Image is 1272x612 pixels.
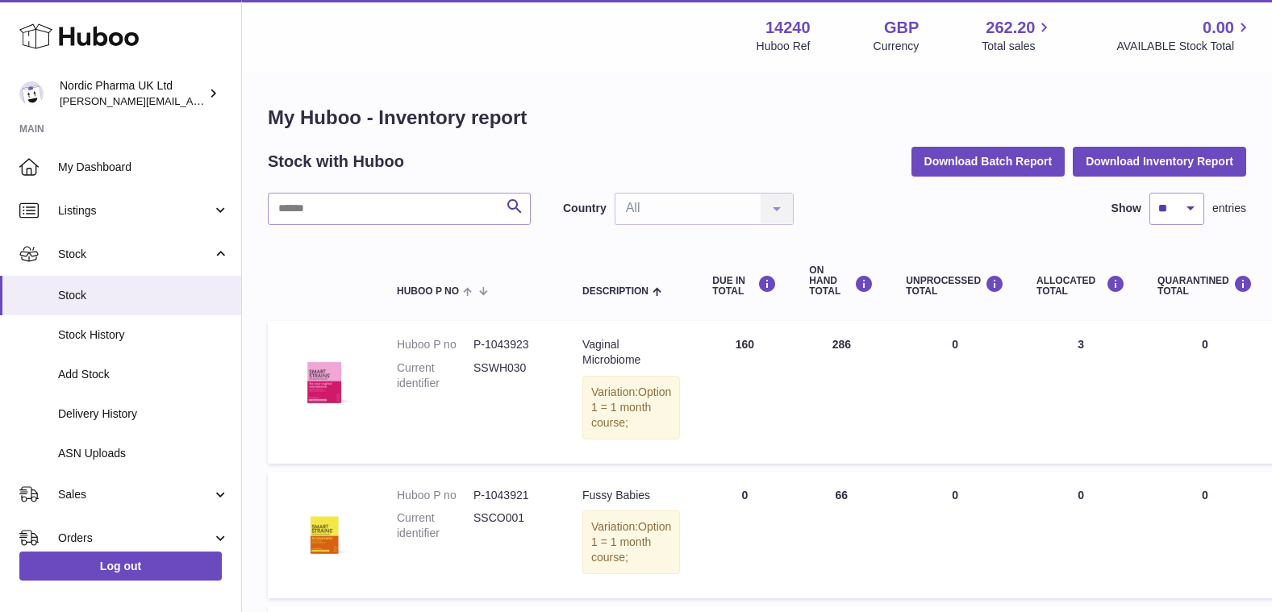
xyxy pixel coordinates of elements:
[58,327,229,343] span: Stock History
[712,275,777,297] div: DUE IN TOTAL
[58,160,229,175] span: My Dashboard
[1157,275,1253,297] div: QUARANTINED Total
[1116,17,1253,54] a: 0.00 AVAILABLE Stock Total
[284,337,365,418] img: product image
[397,488,473,503] dt: Huboo P no
[58,406,229,422] span: Delivery History
[1020,472,1141,599] td: 0
[1202,489,1208,502] span: 0
[982,17,1053,54] a: 262.20 Total sales
[582,337,680,368] div: Vaginal Microbiome
[793,321,890,463] td: 286
[19,81,44,106] img: joe.plant@parapharmdev.com
[874,39,920,54] div: Currency
[582,488,680,503] div: Fussy Babies
[473,360,550,391] dd: SSWH030
[809,265,874,298] div: ON HAND Total
[397,337,473,352] dt: Huboo P no
[757,39,811,54] div: Huboo Ref
[890,321,1020,463] td: 0
[591,385,671,429] span: Option 1 = 1 month course;
[1020,321,1141,463] td: 3
[268,105,1246,131] h1: My Huboo - Inventory report
[397,360,473,391] dt: Current identifier
[58,288,229,303] span: Stock
[473,510,550,541] dd: SSCO001
[982,39,1053,54] span: Total sales
[58,446,229,461] span: ASN Uploads
[19,552,222,581] a: Log out
[906,275,1004,297] div: UNPROCESSED Total
[1036,275,1125,297] div: ALLOCATED Total
[1202,338,1208,351] span: 0
[284,488,365,568] img: product image
[582,510,680,574] div: Variation:
[397,286,459,297] span: Huboo P no
[986,17,1035,39] span: 262.20
[60,94,323,107] span: [PERSON_NAME][EMAIL_ADDRESS][DOMAIN_NAME]
[58,531,212,546] span: Orders
[58,367,229,382] span: Add Stock
[58,247,212,262] span: Stock
[911,147,1066,176] button: Download Batch Report
[58,203,212,219] span: Listings
[1111,201,1141,216] label: Show
[1212,201,1246,216] span: entries
[890,472,1020,599] td: 0
[1073,147,1246,176] button: Download Inventory Report
[473,337,550,352] dd: P-1043923
[696,472,793,599] td: 0
[793,472,890,599] td: 66
[473,488,550,503] dd: P-1043921
[884,17,919,39] strong: GBP
[397,510,473,541] dt: Current identifier
[1116,39,1253,54] span: AVAILABLE Stock Total
[696,321,793,463] td: 160
[563,201,607,216] label: Country
[268,151,404,173] h2: Stock with Huboo
[765,17,811,39] strong: 14240
[591,520,671,564] span: Option 1 = 1 month course;
[582,286,649,297] span: Description
[582,376,680,439] div: Variation:
[60,78,205,109] div: Nordic Pharma UK Ltd
[58,487,212,502] span: Sales
[1203,17,1234,39] span: 0.00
